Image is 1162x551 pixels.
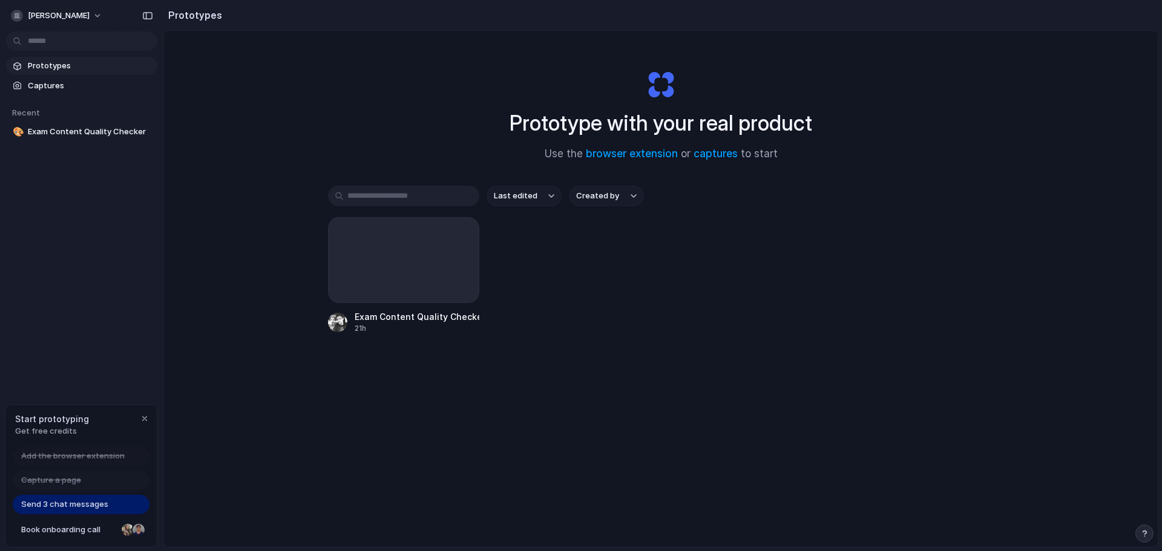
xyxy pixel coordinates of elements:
[21,474,81,486] span: Capture a page
[586,148,678,160] a: browser extension
[15,425,89,437] span: Get free credits
[28,126,153,138] span: Exam Content Quality Checker
[13,125,21,139] div: 🎨
[131,523,146,537] div: Christian Iacullo
[6,77,157,95] a: Captures
[494,190,537,202] span: Last edited
[13,520,149,540] a: Book onboarding call
[21,450,125,462] span: Add the browser extension
[355,310,479,323] div: Exam Content Quality Checker
[28,80,153,92] span: Captures
[355,323,479,334] div: 21h
[328,217,479,334] a: Exam Content Quality Checker21h
[694,148,738,160] a: captures
[120,523,135,537] div: Nicole Kubica
[11,126,23,138] button: 🎨
[569,186,644,206] button: Created by
[487,186,562,206] button: Last edited
[21,498,108,510] span: Send 3 chat messages
[6,6,108,25] button: [PERSON_NAME]
[576,190,619,202] span: Created by
[28,60,153,72] span: Prototypes
[6,123,157,141] a: 🎨Exam Content Quality Checker
[545,146,778,162] span: Use the or to start
[12,108,40,117] span: Recent
[21,524,117,536] span: Book onboarding call
[15,412,89,425] span: Start prototyping
[163,8,222,22] h2: Prototypes
[6,57,157,75] a: Prototypes
[510,107,812,139] h1: Prototype with your real product
[28,10,90,22] span: [PERSON_NAME]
